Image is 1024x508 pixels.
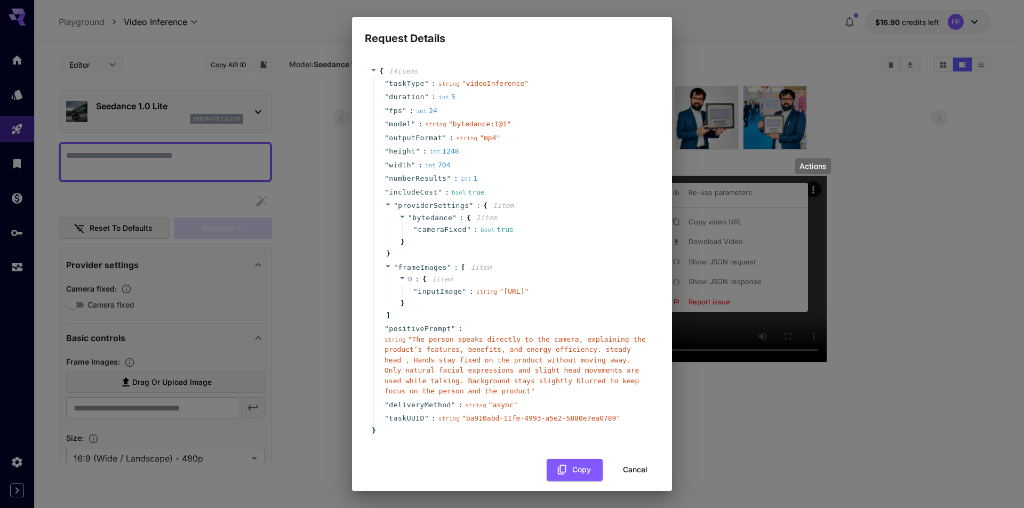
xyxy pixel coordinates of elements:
[385,188,389,196] span: "
[411,120,415,128] span: "
[389,92,425,102] span: duration
[389,78,425,89] span: taskType
[438,94,449,101] span: int
[500,287,529,295] span: " [URL] "
[385,120,389,128] span: "
[385,310,390,321] span: ]
[385,248,390,259] span: }
[385,161,389,169] span: "
[370,425,376,436] span: }
[429,146,459,157] div: 1248
[422,274,427,285] span: {
[451,401,455,409] span: "
[389,400,451,410] span: deliveryMethod
[389,133,442,143] span: outputFormat
[611,459,659,481] button: Cancel
[352,17,672,47] h2: Request Details
[389,106,402,116] span: fps
[461,175,471,182] span: int
[547,459,603,481] button: Copy
[399,237,405,247] span: }
[465,402,486,409] span: string
[416,106,437,116] div: 24
[438,80,460,87] span: string
[416,108,427,115] span: int
[425,93,429,101] span: "
[385,147,389,155] span: "
[450,133,454,143] span: :
[425,79,429,87] span: "
[389,413,425,424] span: taskUUID
[385,134,389,142] span: "
[389,146,415,157] span: height
[423,146,427,157] span: :
[449,120,511,128] span: " bytedance:1@1 "
[389,119,411,130] span: model
[458,324,462,334] span: :
[438,92,455,102] div: 5
[445,187,449,198] span: :
[481,224,514,235] div: true
[476,200,481,211] span: :
[431,275,452,283] span: 1 item
[398,201,469,209] span: providerSettings
[389,160,411,171] span: width
[476,288,498,295] span: string
[385,336,406,343] span: string
[489,401,518,409] span: " async "
[474,224,478,235] span: :
[452,187,485,198] div: true
[389,324,451,334] span: positivePrompt
[418,286,462,297] span: inputImage
[385,174,389,182] span: "
[398,263,447,271] span: frameImages
[418,160,422,171] span: :
[394,201,398,209] span: "
[493,201,514,209] span: 1 item
[385,401,389,409] span: "
[379,66,383,77] span: {
[425,121,446,128] span: string
[408,214,412,222] span: "
[389,187,438,198] span: includeCost
[470,263,491,271] span: 1 item
[410,106,414,116] span: :
[476,214,497,222] span: 1 item
[442,134,446,142] span: "
[418,224,467,235] span: cameraFixed
[431,413,436,424] span: :
[469,286,474,297] span: :
[425,160,450,171] div: 704
[385,325,389,333] span: "
[385,79,389,87] span: "
[389,67,418,75] span: 14 item s
[456,135,477,142] span: string
[418,119,422,130] span: :
[454,262,458,273] span: :
[452,189,466,196] span: bool
[429,148,440,155] span: int
[425,414,429,422] span: "
[479,134,500,142] span: " mp4 "
[412,214,452,222] span: bytedance
[408,275,412,283] span: 0
[438,188,442,196] span: "
[451,325,455,333] span: "
[385,93,389,101] span: "
[467,225,471,233] span: "
[385,414,389,422] span: "
[467,213,471,223] span: {
[461,173,478,184] div: 1
[481,227,495,233] span: bool
[462,79,529,87] span: " videoInference "
[415,147,420,155] span: "
[413,225,418,233] span: "
[385,335,646,396] span: " The person speaks directly to the camera, explaining the product’s features, benefits, and ener...
[447,174,451,182] span: "
[462,287,467,295] span: "
[469,201,474,209] span: "
[461,262,466,273] span: [
[438,415,460,422] span: string
[413,287,418,295] span: "
[458,400,462,410] span: :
